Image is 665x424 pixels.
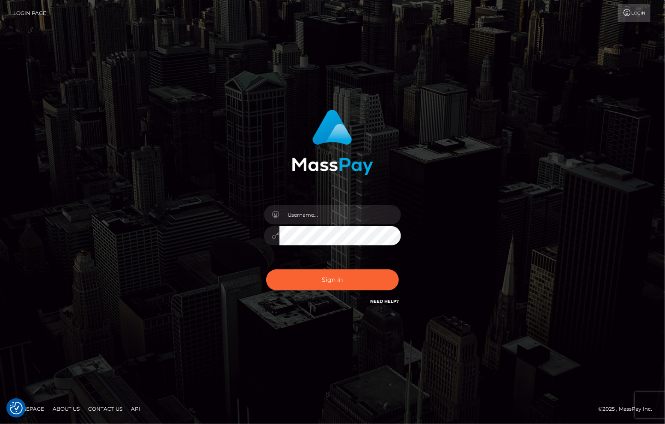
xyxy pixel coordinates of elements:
a: Need Help? [370,299,399,304]
a: API [128,402,144,415]
button: Consent Preferences [10,402,23,415]
input: Username... [279,205,401,224]
a: Contact Us [85,402,126,415]
a: About Us [49,402,83,415]
a: Login Page [13,4,46,22]
a: Homepage [9,402,47,415]
img: Revisit consent button [10,402,23,415]
a: Login [618,4,650,22]
img: MassPay Login [292,110,373,175]
div: © 2025 , MassPay Inc. [598,404,659,414]
button: Sign in [266,269,399,290]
